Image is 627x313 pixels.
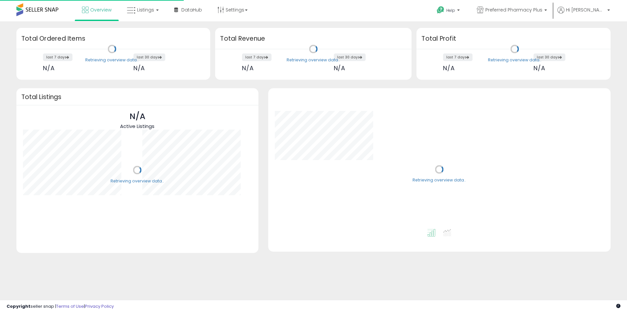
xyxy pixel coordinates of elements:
[413,177,466,183] div: Retrieving overview data..
[485,7,542,13] span: Preferred Pharmacy Plus
[181,7,202,13] span: DataHub
[111,178,164,184] div: Retrieving overview data..
[436,6,445,14] i: Get Help
[566,7,605,13] span: Hi [PERSON_NAME]
[446,8,455,13] span: Help
[488,57,541,63] div: Retrieving overview data..
[85,57,139,63] div: Retrieving overview data..
[90,7,111,13] span: Overview
[287,57,340,63] div: Retrieving overview data..
[557,7,610,21] a: Hi [PERSON_NAME]
[137,7,154,13] span: Listings
[432,1,466,21] a: Help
